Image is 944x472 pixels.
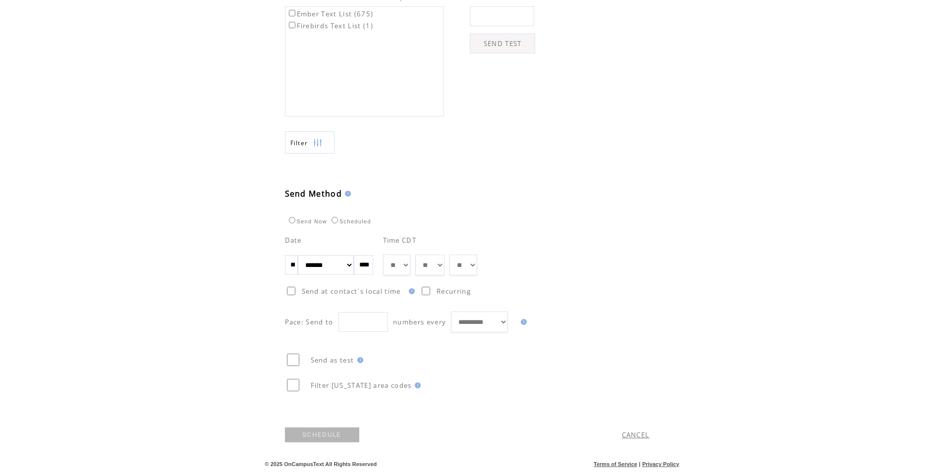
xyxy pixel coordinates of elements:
[622,430,650,439] a: CANCEL
[285,188,342,199] span: Send Method
[289,10,295,16] input: Ember Text List (675)
[332,217,338,223] input: Scheduled
[329,218,371,224] label: Scheduled
[265,461,377,467] span: © 2025 OnCampusText All Rights Reserved
[285,427,359,442] a: SCHEDULE
[287,21,374,30] label: Firebirds Text List (1)
[302,287,401,296] span: Send at contact`s local time
[285,131,334,154] a: Filter
[470,34,535,53] a: SEND TEST
[286,218,327,224] label: Send Now
[342,191,351,197] img: help.gif
[313,132,322,154] img: filters.png
[594,461,637,467] a: Terms of Service
[639,461,640,467] span: |
[354,357,363,363] img: help.gif
[311,381,412,390] span: Filter [US_STATE] area codes
[287,9,374,18] label: Ember Text List (675)
[383,236,417,245] span: Time CDT
[289,22,295,28] input: Firebirds Text List (1)
[285,317,333,326] span: Pace: Send to
[285,236,302,245] span: Date
[642,461,679,467] a: Privacy Policy
[406,288,415,294] img: help.gif
[412,382,421,388] img: help.gif
[311,356,354,365] span: Send as test
[437,287,471,296] span: Recurring
[518,319,527,325] img: help.gif
[290,139,308,147] span: Show filters
[289,217,295,223] input: Send Now
[393,317,446,326] span: numbers every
